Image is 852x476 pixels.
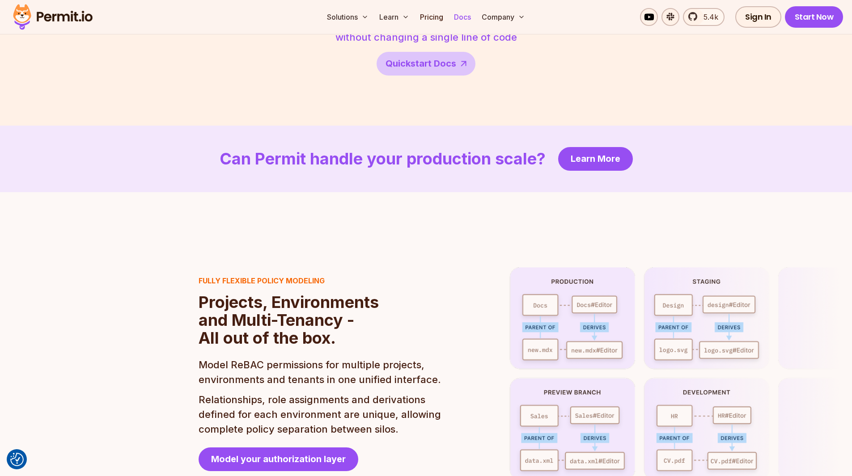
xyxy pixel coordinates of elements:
[10,453,24,466] button: Consent Preferences
[571,152,620,165] span: Learn More
[478,8,529,26] button: Company
[220,150,546,168] h2: Can Permit handle your production scale?
[199,447,358,471] a: Model your authorization layer
[376,8,413,26] button: Learn
[698,12,718,22] span: 5.4k
[450,8,475,26] a: Docs
[335,31,517,43] strong: without changing a single line of code
[683,8,725,26] a: 5.4k
[9,2,97,32] img: Permit logo
[199,358,443,387] p: Model ReBAC permissions for multiple projects, environments and tenants in one unified interface.
[199,311,379,329] span: and Multi-Tenancy -
[211,453,346,465] span: Model your authorization layer
[10,453,24,466] img: Revisit consent button
[199,275,379,286] h3: Fully flexible policy modeling
[377,52,475,76] a: Quickstart Docs
[323,8,372,26] button: Solutions
[199,392,443,437] p: Relationships, role assignments and derivations defined for each environment are unique, allowing...
[558,147,633,171] a: Learn More
[199,293,379,347] h2: All out of the box.
[386,57,456,70] span: Quickstart Docs
[735,6,781,28] a: Sign In
[199,293,379,311] span: Projects, Environments
[416,8,447,26] a: Pricing
[785,6,844,28] a: Start Now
